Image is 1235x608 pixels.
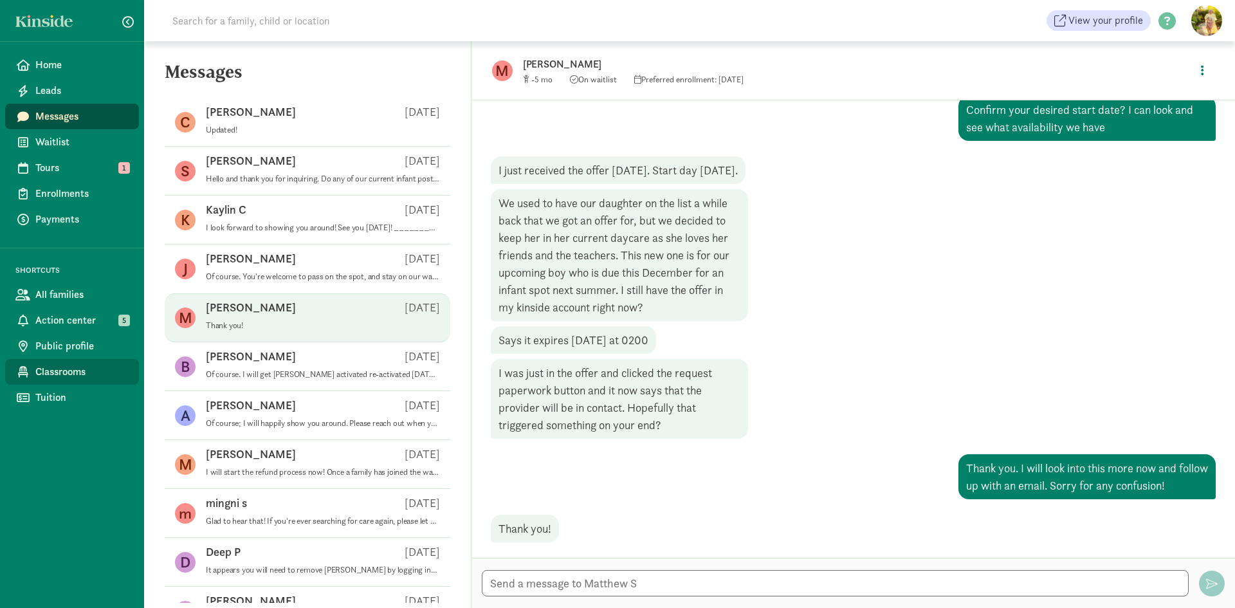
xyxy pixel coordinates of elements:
[206,418,440,428] p: Of course; I will happily show you around. Please reach out when you have a better idea of days a...
[175,308,196,328] figure: M
[35,212,129,227] span: Payments
[405,495,440,511] p: [DATE]
[35,109,129,124] span: Messages
[35,134,129,150] span: Waitlist
[5,129,139,155] a: Waitlist
[175,405,196,426] figure: A
[206,251,296,266] p: [PERSON_NAME]
[206,202,246,217] p: Kaylin C
[958,454,1216,499] div: Thank you. I will look into this more now and follow up with an email. Sorry for any confusion!
[531,74,553,85] span: -5
[491,359,748,439] div: I was just in the offer and clicked the request paperwork button and it now says that the provide...
[5,333,139,359] a: Public profile
[405,104,440,120] p: [DATE]
[206,544,241,560] p: Deep P
[35,186,129,201] span: Enrollments
[206,320,440,331] p: Thank you!
[958,96,1216,141] div: Confirm your desired start date? I can look and see what availability we have
[165,8,526,33] input: Search for a family, child or location
[175,454,196,475] figure: M
[175,112,196,133] figure: C
[405,349,440,364] p: [DATE]
[206,104,296,120] p: [PERSON_NAME]
[175,210,196,230] figure: K
[634,74,744,85] span: Preferred enrollment: [DATE]
[206,495,247,511] p: mingni s
[405,300,440,315] p: [DATE]
[118,162,130,174] span: 1
[523,55,928,73] p: [PERSON_NAME]
[405,202,440,217] p: [DATE]
[35,364,129,380] span: Classrooms
[491,156,746,184] div: I just received the offer [DATE]. Start day [DATE].
[206,516,440,526] p: Glad to hear that! If you're ever searching for care again, please let us know.
[35,338,129,354] span: Public profile
[405,153,440,169] p: [DATE]
[35,287,129,302] span: All families
[5,155,139,181] a: Tours 1
[5,359,139,385] a: Classrooms
[35,57,129,73] span: Home
[491,326,656,354] div: Says it expires [DATE] at 0200
[5,282,139,308] a: All families
[5,308,139,333] a: Action center 5
[175,552,196,573] figure: D
[5,181,139,207] a: Enrollments
[206,349,296,364] p: [PERSON_NAME]
[405,398,440,413] p: [DATE]
[35,83,129,98] span: Leads
[35,313,129,328] span: Action center
[405,251,440,266] p: [DATE]
[35,390,129,405] span: Tuition
[175,503,196,524] figure: m
[206,223,440,233] p: I look forward to showing you around! See you [DATE]! ________________________________ From: Kins...
[175,356,196,377] figure: B
[5,385,139,410] a: Tuition
[206,174,440,184] p: Hello and thank you for inquiring. Do any of our current infant postings work for your needs?
[491,189,748,321] div: We used to have our daughter on the list a while back that we got an offer for, but we decided to...
[206,398,296,413] p: [PERSON_NAME]
[1047,10,1151,31] a: View your profile
[206,467,440,477] p: I will start the refund process now! Once a family has joined the waiting list they can open indi...
[1068,13,1143,28] span: View your profile
[5,52,139,78] a: Home
[206,272,440,282] p: Of course. You're welcome to pass on the spot, and stay on our waitlist.
[405,447,440,462] p: [DATE]
[5,104,139,129] a: Messages
[175,161,196,181] figure: S
[206,125,440,135] p: Updated!
[206,447,296,462] p: [PERSON_NAME]
[570,74,617,85] span: On waitlist
[405,544,440,560] p: [DATE]
[144,62,471,93] h5: Messages
[206,565,440,575] p: It appears you will need to remove [PERSON_NAME] by logging into your profile and doing it there....
[118,315,130,326] span: 5
[206,369,440,380] p: Of course. I will get [PERSON_NAME] activated re-activated [DATE] then you can log in and edit yo...
[5,207,139,232] a: Payments
[491,515,559,542] div: Thank you!
[492,60,513,81] figure: M
[206,153,296,169] p: [PERSON_NAME]
[5,78,139,104] a: Leads
[35,160,129,176] span: Tours
[175,259,196,279] figure: J
[206,300,296,315] p: [PERSON_NAME]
